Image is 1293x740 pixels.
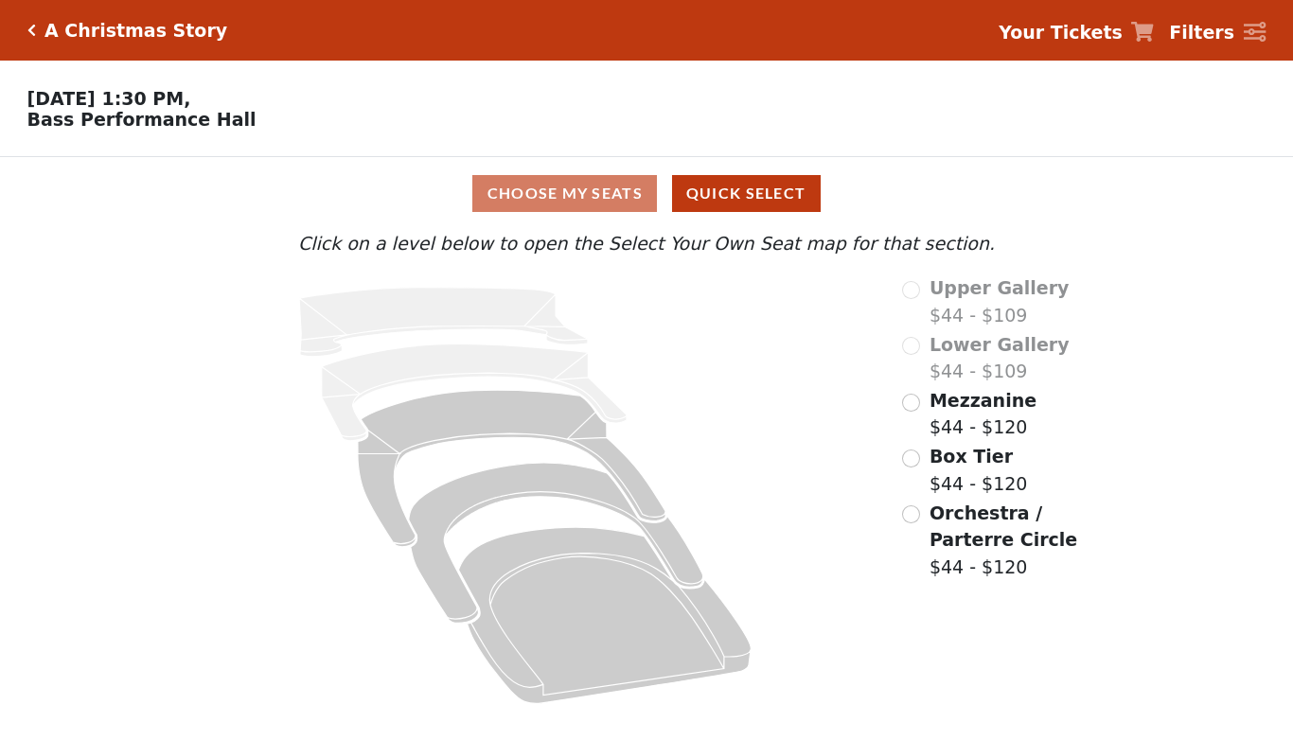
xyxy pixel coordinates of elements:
[27,24,36,37] a: Click here to go back to filters
[999,19,1154,46] a: Your Tickets
[299,288,588,357] path: Upper Gallery - Seats Available: 0
[459,527,752,703] path: Orchestra / Parterre Circle - Seats Available: 132
[930,502,1077,551] span: Orchestra / Parterre Circle
[930,446,1013,467] span: Box Tier
[672,175,821,212] button: Quick Select
[930,500,1118,581] label: $44 - $120
[44,20,227,42] h5: A Christmas Story
[930,387,1036,441] label: $44 - $120
[930,390,1036,411] span: Mezzanine
[930,277,1070,298] span: Upper Gallery
[1169,19,1266,46] a: Filters
[930,443,1028,497] label: $44 - $120
[999,22,1123,43] strong: Your Tickets
[930,334,1070,355] span: Lower Gallery
[930,331,1070,385] label: $44 - $109
[930,274,1070,328] label: $44 - $109
[175,230,1118,257] p: Click on a level below to open the Select Your Own Seat map for that section.
[1169,22,1234,43] strong: Filters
